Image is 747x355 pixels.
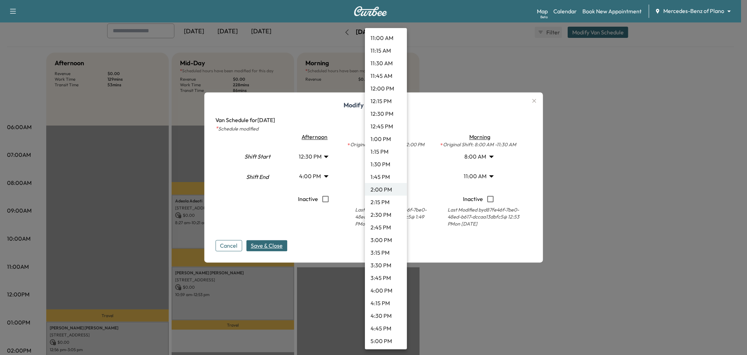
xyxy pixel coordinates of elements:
[365,133,407,145] li: 1:00 PM
[365,322,407,335] li: 4:45 PM
[365,145,407,158] li: 1:15 PM
[365,57,407,69] li: 11:30 AM
[365,221,407,234] li: 2:45 PM
[365,107,407,120] li: 12:30 PM
[365,82,407,95] li: 12:00 PM
[365,183,407,196] li: 2:00 PM
[365,234,407,246] li: 3:00 PM
[365,170,407,183] li: 1:45 PM
[365,32,407,44] li: 11:00 AM
[365,309,407,322] li: 4:30 PM
[365,196,407,208] li: 2:15 PM
[365,158,407,170] li: 1:30 PM
[365,259,407,272] li: 3:30 PM
[365,246,407,259] li: 3:15 PM
[365,44,407,57] li: 11:15 AM
[365,284,407,297] li: 4:00 PM
[365,120,407,133] li: 12:45 PM
[365,69,407,82] li: 11:45 AM
[365,95,407,107] li: 12:15 PM
[365,208,407,221] li: 2:30 PM
[365,272,407,284] li: 3:45 PM
[365,297,407,309] li: 4:15 PM
[365,335,407,347] li: 5:00 PM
